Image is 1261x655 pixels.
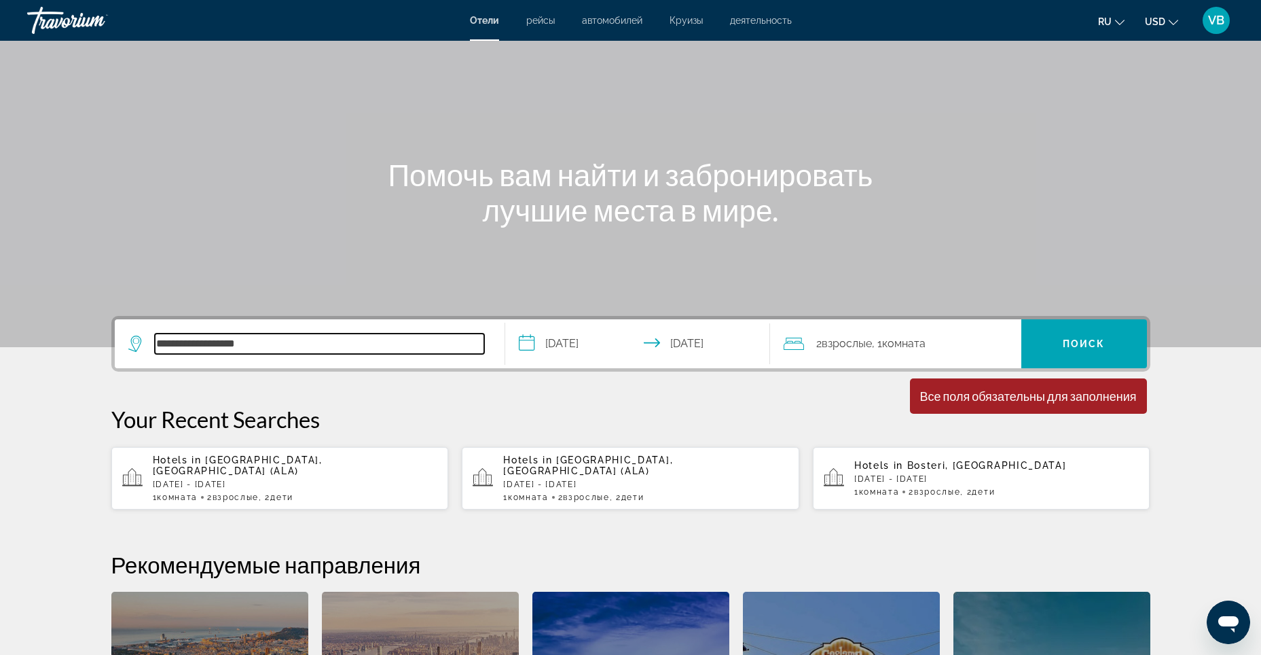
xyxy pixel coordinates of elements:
[582,15,642,26] a: автомобилей
[376,157,885,228] h1: Помочь вам найти и забронировать лучшие места в мире.
[207,493,259,502] span: 2
[1145,16,1165,27] span: USD
[111,446,449,510] button: Hotels in [GEOGRAPHIC_DATA], [GEOGRAPHIC_DATA] (ALA)[DATE] - [DATE]1Комната2Взрослые, 2Дети
[882,337,926,350] span: Комната
[1145,12,1178,31] button: Change currency
[621,493,644,502] span: Дети
[558,493,610,502] span: 2
[111,551,1150,578] h2: Рекомендуемые направления
[854,474,1139,484] p: [DATE] - [DATE]
[270,493,293,502] span: Дети
[153,455,202,465] span: Hotels in
[153,480,438,489] p: [DATE] - [DATE]
[115,319,1147,368] div: Search widget
[909,487,960,497] span: 2
[503,480,788,489] p: [DATE] - [DATE]
[730,15,792,26] a: деятельность
[822,337,872,350] span: Взрослые
[153,493,198,502] span: 1
[1207,601,1250,644] iframe: Кнопка запуска окна обмена сообщениями
[1199,6,1234,35] button: User Menu
[872,334,926,353] span: , 1
[503,493,548,502] span: 1
[526,15,555,26] a: рейсы
[1208,14,1224,27] span: VB
[920,389,1137,404] div: Все поля обязательны для заполнения
[907,460,1067,471] span: Bosteri, [GEOGRAPHIC_DATA]
[155,334,484,354] input: Search hotel destination
[111,406,1150,433] p: Your Recent Searches
[470,15,499,26] a: Отели
[854,487,899,497] span: 1
[462,446,799,510] button: Hotels in [GEOGRAPHIC_DATA], [GEOGRAPHIC_DATA] (ALA)[DATE] - [DATE]1Комната2Взрослые, 2Дети
[153,455,323,476] span: [GEOGRAPHIC_DATA], [GEOGRAPHIC_DATA] (ALA)
[816,334,872,353] span: 2
[610,493,644,502] span: , 2
[854,460,903,471] span: Hotels in
[563,493,609,502] span: Взрослые
[157,493,198,502] span: Комната
[503,455,552,465] span: Hotels in
[1063,338,1105,349] span: Поиск
[508,493,549,502] span: Комната
[1098,16,1112,27] span: ru
[1021,319,1147,368] button: Search
[1098,12,1125,31] button: Change language
[27,3,163,38] a: Travorium
[813,446,1150,510] button: Hotels in Bosteri, [GEOGRAPHIC_DATA][DATE] - [DATE]1Комната2Взрослые, 2Дети
[972,487,995,497] span: Дети
[213,493,259,502] span: Взрослые
[960,487,995,497] span: , 2
[670,15,703,26] a: Круизы
[505,319,770,368] button: Select check in and out date
[503,455,673,476] span: [GEOGRAPHIC_DATA], [GEOGRAPHIC_DATA] (ALA)
[859,487,900,497] span: Комната
[770,319,1021,368] button: Travelers: 2 adults, 0 children
[914,487,960,497] span: Взрослые
[259,493,293,502] span: , 2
